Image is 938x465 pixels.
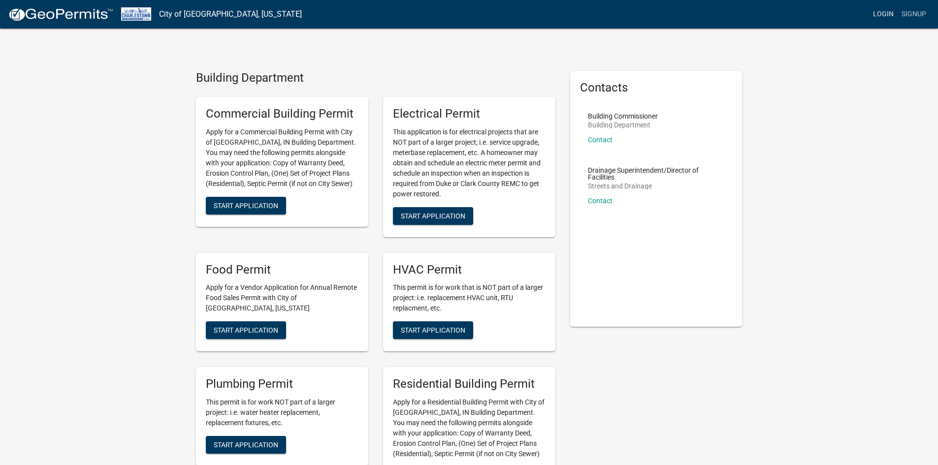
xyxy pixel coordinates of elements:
[214,441,278,449] span: Start Application
[393,127,546,199] p: This application is for electrical projects that are NOT part of a larger project; i.e. service u...
[393,321,473,339] button: Start Application
[393,282,546,313] p: This permit is for work that is NOT part of a larger project: i.e. replacement HVAC unit, RTU rep...
[393,397,546,459] p: Apply for a Residential Building Permit with City of [GEOGRAPHIC_DATA], IN Building Department. Y...
[206,127,358,189] p: Apply for a Commercial Building Permit with City of [GEOGRAPHIC_DATA], IN Building Department. Yo...
[393,377,546,391] h5: Residential Building Permit
[206,263,358,277] h5: Food Permit
[196,71,555,85] h4: Building Department
[588,197,613,205] a: Contact
[393,263,546,277] h5: HVAC Permit
[206,282,358,313] p: Apply for a Vendor Application for Annual Remote Food Sales Permit with City of [GEOGRAPHIC_DATA]...
[588,167,725,181] p: Drainage Superintendent/Director of Facilities
[206,197,286,215] button: Start Application
[588,113,658,120] p: Building Commissioner
[206,397,358,428] p: This permit is for work NOT part of a larger project: i.e. water heater replacement, replacement ...
[393,207,473,225] button: Start Application
[580,81,733,95] h5: Contacts
[898,5,930,24] a: Signup
[588,122,658,128] p: Building Department
[206,377,358,391] h5: Plumbing Permit
[214,201,278,209] span: Start Application
[206,107,358,121] h5: Commercial Building Permit
[206,321,286,339] button: Start Application
[401,212,465,219] span: Start Application
[393,107,546,121] h5: Electrical Permit
[588,136,613,144] a: Contact
[214,326,278,334] span: Start Application
[588,183,725,189] p: Streets and Drainage
[206,436,286,454] button: Start Application
[121,7,151,21] img: City of Charlestown, Indiana
[869,5,898,24] a: Login
[159,6,302,23] a: City of [GEOGRAPHIC_DATA], [US_STATE]
[401,326,465,334] span: Start Application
